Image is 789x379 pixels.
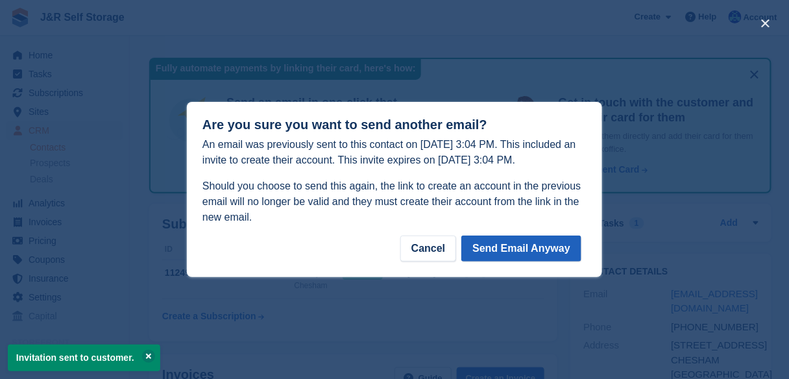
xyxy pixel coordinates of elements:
[461,236,581,262] button: Send Email Anyway
[8,345,160,371] p: Invitation sent to customer.
[400,236,456,262] div: Cancel
[202,137,587,168] p: An email was previously sent to this contact on [DATE] 3:04 PM. This included an invite to create...
[202,117,587,132] h1: Are you sure you want to send another email?
[202,178,587,225] p: Should you choose to send this again, the link to create an account in the previous email will no...
[755,13,776,34] button: close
